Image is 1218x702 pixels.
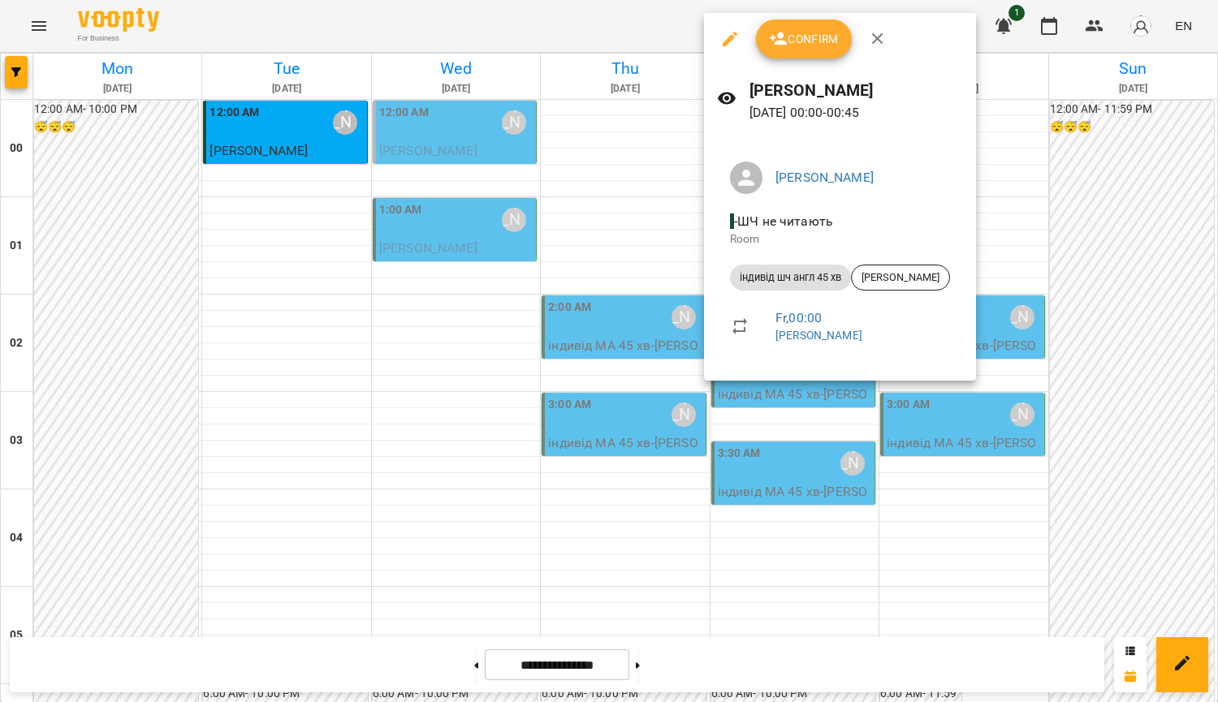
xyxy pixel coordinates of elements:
[749,103,963,123] p: [DATE] 00:00 - 00:45
[756,19,852,58] button: Confirm
[775,310,822,325] a: Fr , 00:00
[730,270,851,285] span: індивід шч англ 45 хв
[749,78,963,103] h6: [PERSON_NAME]
[775,170,874,185] a: [PERSON_NAME]
[730,231,950,248] p: Room
[730,213,836,229] span: - ШЧ не читають
[775,329,862,342] a: [PERSON_NAME]
[852,270,949,285] span: [PERSON_NAME]
[769,29,839,49] span: Confirm
[851,265,950,291] div: [PERSON_NAME]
